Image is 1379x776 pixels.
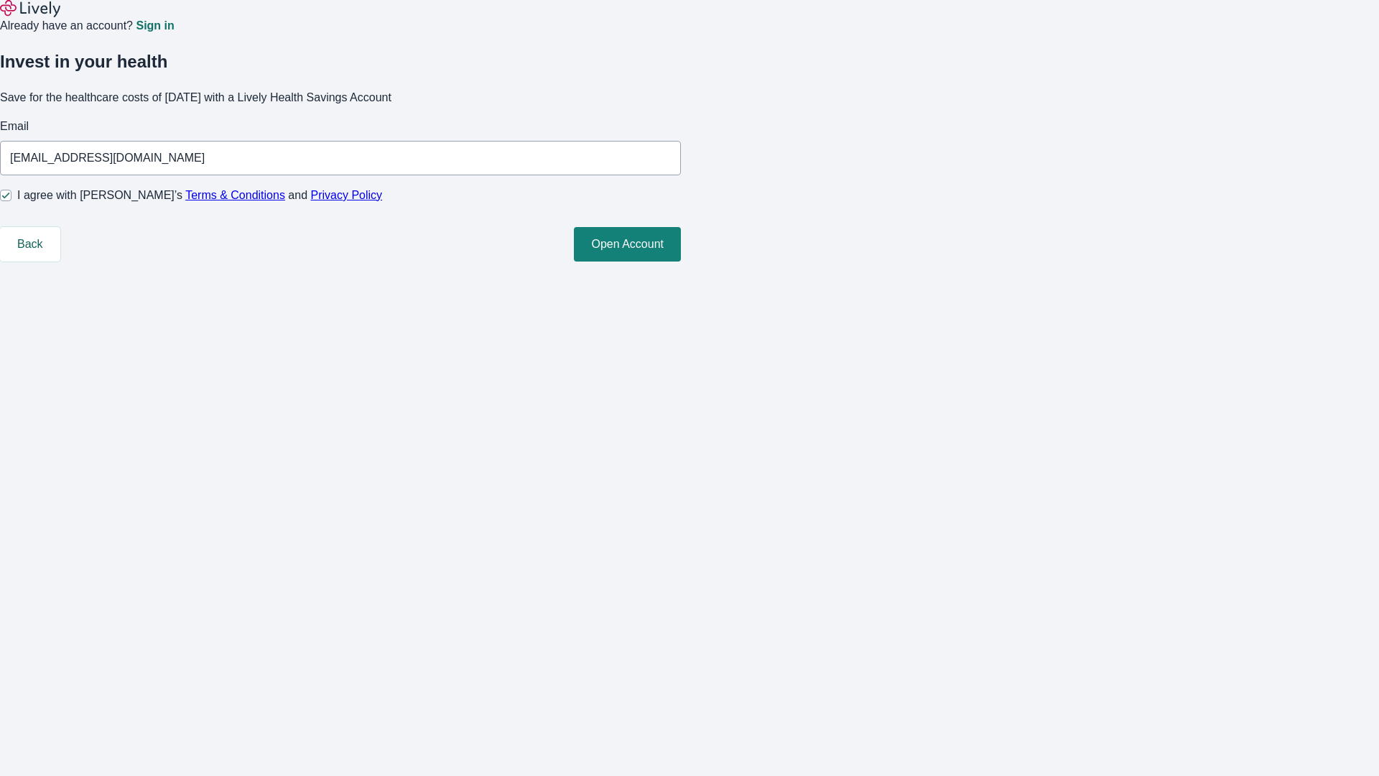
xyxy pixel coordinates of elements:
a: Sign in [136,20,174,32]
button: Open Account [574,227,681,262]
a: Terms & Conditions [185,189,285,201]
a: Privacy Policy [311,189,383,201]
span: I agree with [PERSON_NAME]’s and [17,187,382,204]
